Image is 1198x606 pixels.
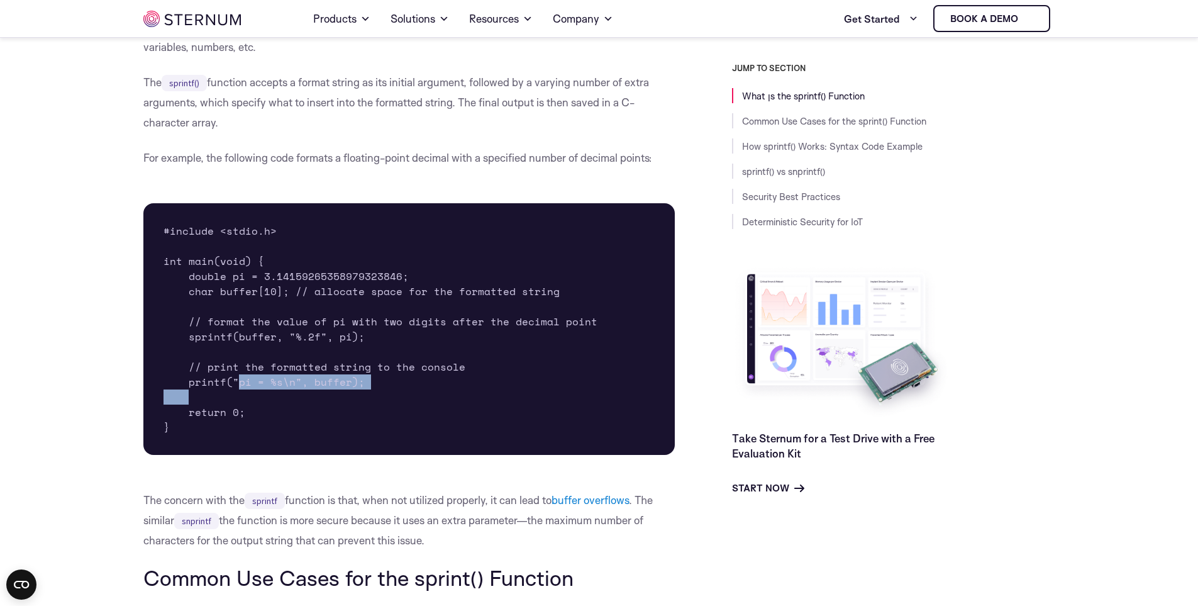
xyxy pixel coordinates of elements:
[742,140,923,152] a: How sprintf() Works: Syntax Code Example
[143,72,675,133] p: The function accepts a format string as its initial argument, followed by a varying number of ext...
[732,432,935,460] a: Take Sternum for a Test Drive with a Free Evaluation Kit
[742,90,865,102] a: What ןs the sprintf() Function
[552,493,629,507] a: buffer overflows
[143,148,675,168] p: For example, the following code formats a floating-point decimal with a specified number of decim...
[553,1,613,36] a: Company
[245,493,285,509] code: sprintf
[162,75,207,91] code: sprintf()
[742,115,926,127] a: Common Use Cases for the sprint() Function
[742,166,825,177] a: sprintf() vs snprintf()
[143,203,675,455] pre: #include <stdio.h> int main(void) { double pi = 3.14159265358979323846; char buffer[10]; // alloc...
[742,216,863,228] a: Deterministic Security for IoT
[1023,14,1033,24] img: sternum iot
[742,191,840,203] a: Security Best Practices
[933,5,1050,32] a: Book a demo
[143,490,675,551] p: The concern with the function is that, when not utilized properly, it can lead to . The similar t...
[732,481,804,496] a: Start Now
[313,1,370,36] a: Products
[143,11,241,27] img: sternum iot
[174,513,219,529] code: snprintf
[732,63,1055,73] h3: JUMP TO SECTION
[732,264,952,421] img: Take Sternum for a Test Drive with a Free Evaluation Kit
[6,570,36,600] button: Open CMP widget
[469,1,533,36] a: Resources
[391,1,449,36] a: Solutions
[844,6,918,31] a: Get Started
[143,17,675,57] p: In C programming language the function is used for formatting strings through the merger of text ...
